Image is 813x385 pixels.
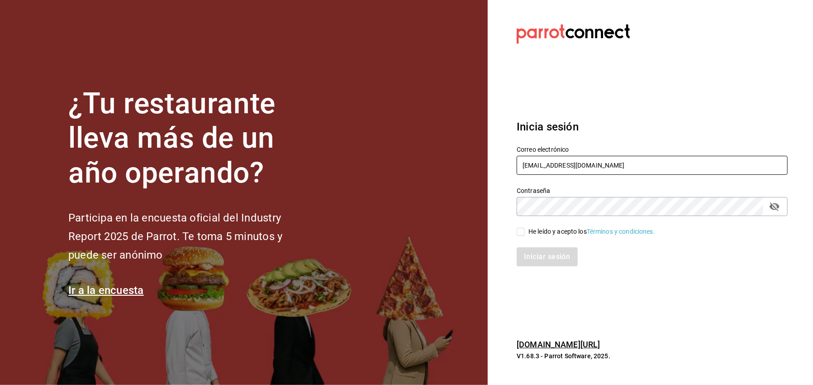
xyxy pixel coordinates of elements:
[517,156,787,175] input: Ingresa tu correo electrónico
[767,199,782,214] button: passwordField
[517,351,760,361] p: V1.68.3 - Parrot Software, 2025.
[68,284,144,297] a: Ir a la encuesta
[517,188,787,194] label: Contraseña
[587,228,655,235] a: Términos y condiciones.
[68,87,313,191] h1: ¿Tu restaurante lleva más de un año operando?
[68,209,313,264] h2: Participa en la encuesta oficial del Industry Report 2025 de Parrot. Te toma 5 minutos y puede se...
[517,340,600,349] a: [DOMAIN_NAME][URL]
[528,227,655,236] div: He leído y acepto los
[517,119,760,135] h3: Inicia sesión
[517,146,787,153] label: Correo electrónico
